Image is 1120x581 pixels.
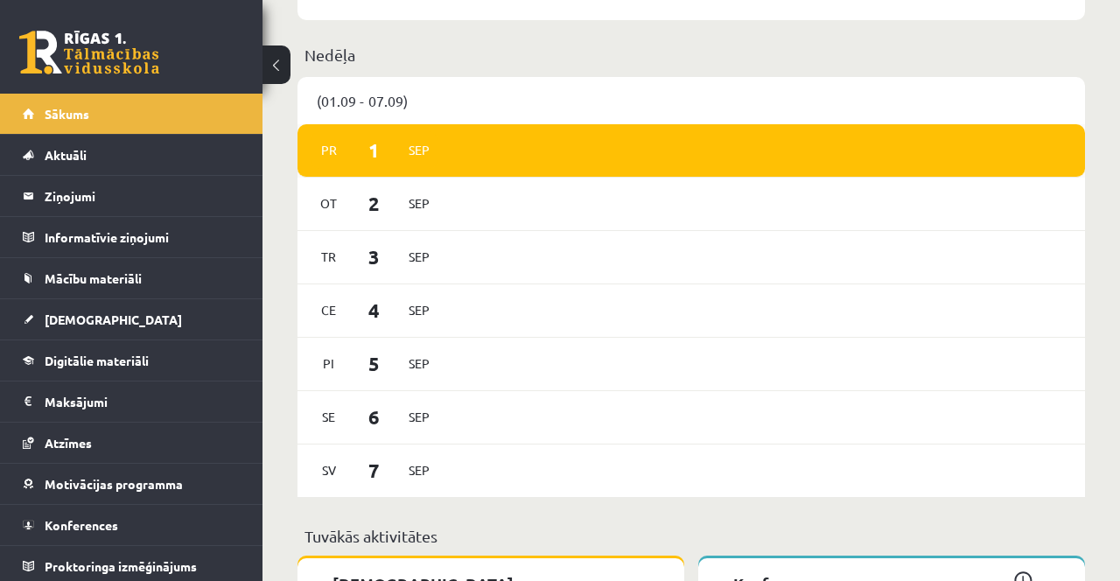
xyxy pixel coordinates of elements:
[23,423,241,463] a: Atzīmes
[401,297,437,324] span: Sep
[304,43,1078,66] p: Nedēļa
[23,340,241,381] a: Digitālie materiāli
[23,258,241,298] a: Mācību materiāli
[347,456,402,485] span: 7
[45,517,118,533] span: Konferences
[45,217,241,257] legend: Informatīvie ziņojumi
[45,381,241,422] legend: Maksājumi
[311,350,347,377] span: Pi
[311,457,347,484] span: Sv
[23,176,241,216] a: Ziņojumi
[45,435,92,451] span: Atzīmes
[347,136,402,164] span: 1
[19,31,159,74] a: Rīgas 1. Tālmācības vidusskola
[45,353,149,368] span: Digitālie materiāli
[401,403,437,430] span: Sep
[45,476,183,492] span: Motivācijas programma
[401,350,437,377] span: Sep
[23,217,241,257] a: Informatīvie ziņojumi
[23,381,241,422] a: Maksājumi
[347,242,402,271] span: 3
[311,243,347,270] span: Tr
[45,311,182,327] span: [DEMOGRAPHIC_DATA]
[45,270,142,286] span: Mācību materiāli
[23,505,241,545] a: Konferences
[401,243,437,270] span: Sep
[297,77,1085,124] div: (01.09 - 07.09)
[45,106,89,122] span: Sākums
[304,524,1078,548] p: Tuvākās aktivitātes
[45,558,197,574] span: Proktoringa izmēģinājums
[347,402,402,431] span: 6
[45,176,241,216] legend: Ziņojumi
[347,349,402,378] span: 5
[311,136,347,164] span: Pr
[311,297,347,324] span: Ce
[401,136,437,164] span: Sep
[401,190,437,217] span: Sep
[23,94,241,134] a: Sākums
[347,189,402,218] span: 2
[45,147,87,163] span: Aktuāli
[311,190,347,217] span: Ot
[401,457,437,484] span: Sep
[347,296,402,325] span: 4
[23,135,241,175] a: Aktuāli
[311,403,347,430] span: Se
[23,464,241,504] a: Motivācijas programma
[23,299,241,339] a: [DEMOGRAPHIC_DATA]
